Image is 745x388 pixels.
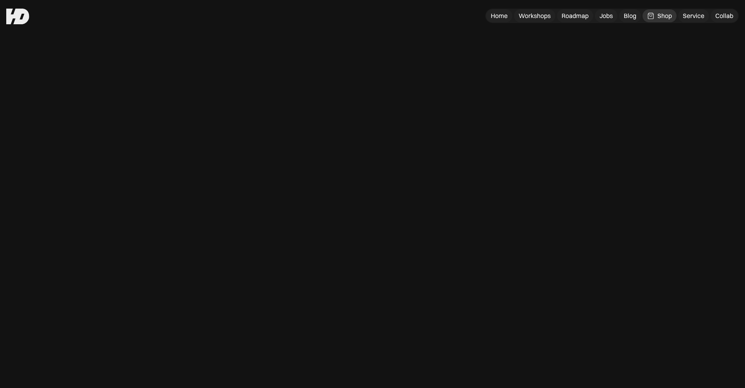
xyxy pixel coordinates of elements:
div: Collab [715,12,733,20]
div: Service [683,12,704,20]
div: Workshops [519,12,551,20]
div: Home [491,12,508,20]
div: Shop [657,12,672,20]
a: Home [486,9,512,22]
div: Blog [624,12,636,20]
a: Collab [711,9,738,22]
a: Jobs [595,9,618,22]
a: Workshops [514,9,555,22]
a: Shop [643,9,677,22]
a: Service [678,9,709,22]
div: Roadmap [562,12,589,20]
a: Blog [619,9,641,22]
div: Jobs [600,12,613,20]
a: Roadmap [557,9,593,22]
